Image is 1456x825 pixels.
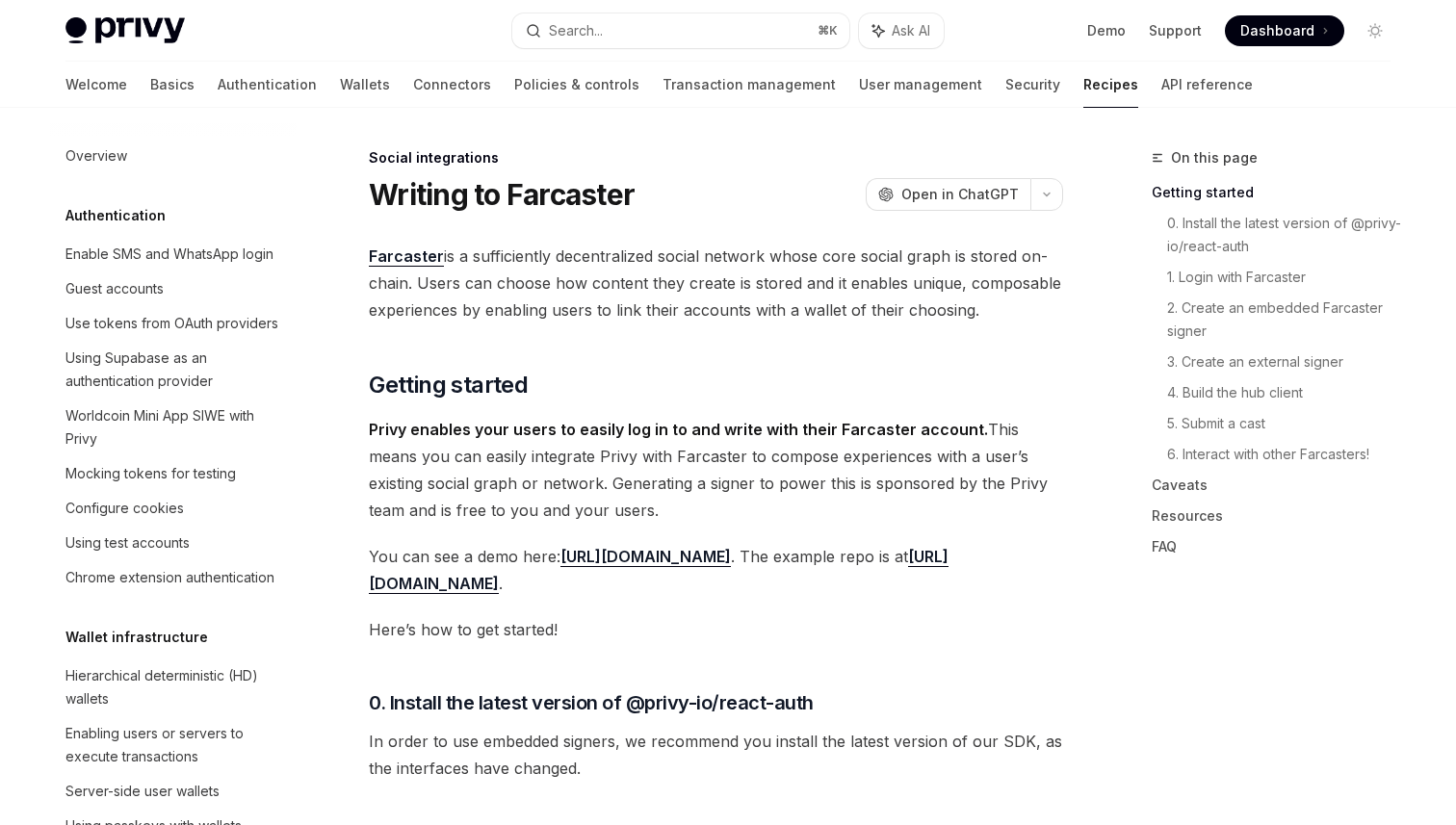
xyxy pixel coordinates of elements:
[65,312,278,335] div: Use tokens from OAuth providers
[1167,408,1406,439] a: 5. Submit a cast
[859,62,982,108] a: User management
[50,560,297,595] a: Chrome extension authentication
[1149,21,1202,40] a: Support
[65,566,274,589] div: Chrome extension authentication
[1087,21,1126,40] a: Demo
[892,21,930,40] span: Ask AI
[369,177,635,212] h1: Writing to Farcaster
[369,420,988,439] strong: Privy enables your users to easily log in to and write with their Farcaster account.
[65,626,208,649] h5: Wallet infrastructure
[1005,62,1060,108] a: Security
[340,62,390,108] a: Wallets
[65,462,236,485] div: Mocking tokens for testing
[560,547,731,567] a: [URL][DOMAIN_NAME]
[50,456,297,491] a: Mocking tokens for testing
[65,780,220,803] div: Server-side user wallets
[859,13,944,48] button: Ask AI
[65,204,166,227] h5: Authentication
[369,148,1063,168] div: Social integrations
[369,416,1063,524] span: This means you can easily integrate Privy with Farcaster to compose experiences with a user’s exi...
[65,17,185,44] img: light logo
[50,271,297,306] a: Guest accounts
[50,716,297,774] a: Enabling users or servers to execute transactions
[65,664,285,710] div: Hierarchical deterministic (HD) wallets
[50,526,297,560] a: Using test accounts
[65,404,285,451] div: Worldcoin Mini App SIWE with Privy
[514,62,639,108] a: Policies & controls
[50,306,297,341] a: Use tokens from OAuth providers
[369,246,444,266] strong: Farcaster
[65,531,190,554] div: Using test accounts
[369,616,1063,643] span: Here’s how to get started!
[65,243,273,266] div: Enable SMS and WhatsApp login
[1171,146,1258,169] span: On this page
[1360,15,1391,46] button: Toggle dark mode
[369,728,1063,782] span: In order to use embedded signers, we recommend you install the latest version of our SDK, as the ...
[369,370,528,400] span: Getting started
[1152,177,1406,208] a: Getting started
[512,13,849,48] button: Search...⌘K
[65,144,127,168] div: Overview
[1167,347,1406,377] a: 3. Create an external signer
[150,62,195,108] a: Basics
[65,497,184,520] div: Configure cookies
[1167,293,1406,347] a: 2. Create an embedded Farcaster signer
[818,23,838,39] span: ⌘ K
[65,277,164,300] div: Guest accounts
[1083,62,1138,108] a: Recipes
[1240,21,1314,40] span: Dashboard
[50,658,297,716] a: Hierarchical deterministic (HD) wallets
[1152,470,1406,501] a: Caveats
[549,19,603,42] div: Search...
[1152,501,1406,531] a: Resources
[65,722,285,768] div: Enabling users or servers to execute transactions
[1167,377,1406,408] a: 4. Build the hub client
[369,246,444,267] a: Farcaster
[1225,15,1344,46] a: Dashboard
[65,62,127,108] a: Welcome
[369,243,1063,323] span: is a sufficiently decentralized social network whose core social graph is stored on-chain. Users ...
[1167,439,1406,470] a: 6. Interact with other Farcasters!
[1167,208,1406,262] a: 0. Install the latest version of @privy-io/react-auth
[65,347,285,393] div: Using Supabase as an authentication provider
[50,399,297,456] a: Worldcoin Mini App SIWE with Privy
[50,139,297,173] a: Overview
[663,62,836,108] a: Transaction management
[1161,62,1253,108] a: API reference
[50,774,297,809] a: Server-side user wallets
[1152,531,1406,562] a: FAQ
[413,62,491,108] a: Connectors
[218,62,317,108] a: Authentication
[369,543,1063,597] span: You can see a demo here: . The example repo is at .
[50,491,297,526] a: Configure cookies
[50,237,297,271] a: Enable SMS and WhatsApp login
[866,178,1030,211] button: Open in ChatGPT
[50,341,297,399] a: Using Supabase as an authentication provider
[369,689,814,716] span: 0. Install the latest version of @privy-io/react-auth
[1167,262,1406,293] a: 1. Login with Farcaster
[901,185,1019,204] span: Open in ChatGPT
